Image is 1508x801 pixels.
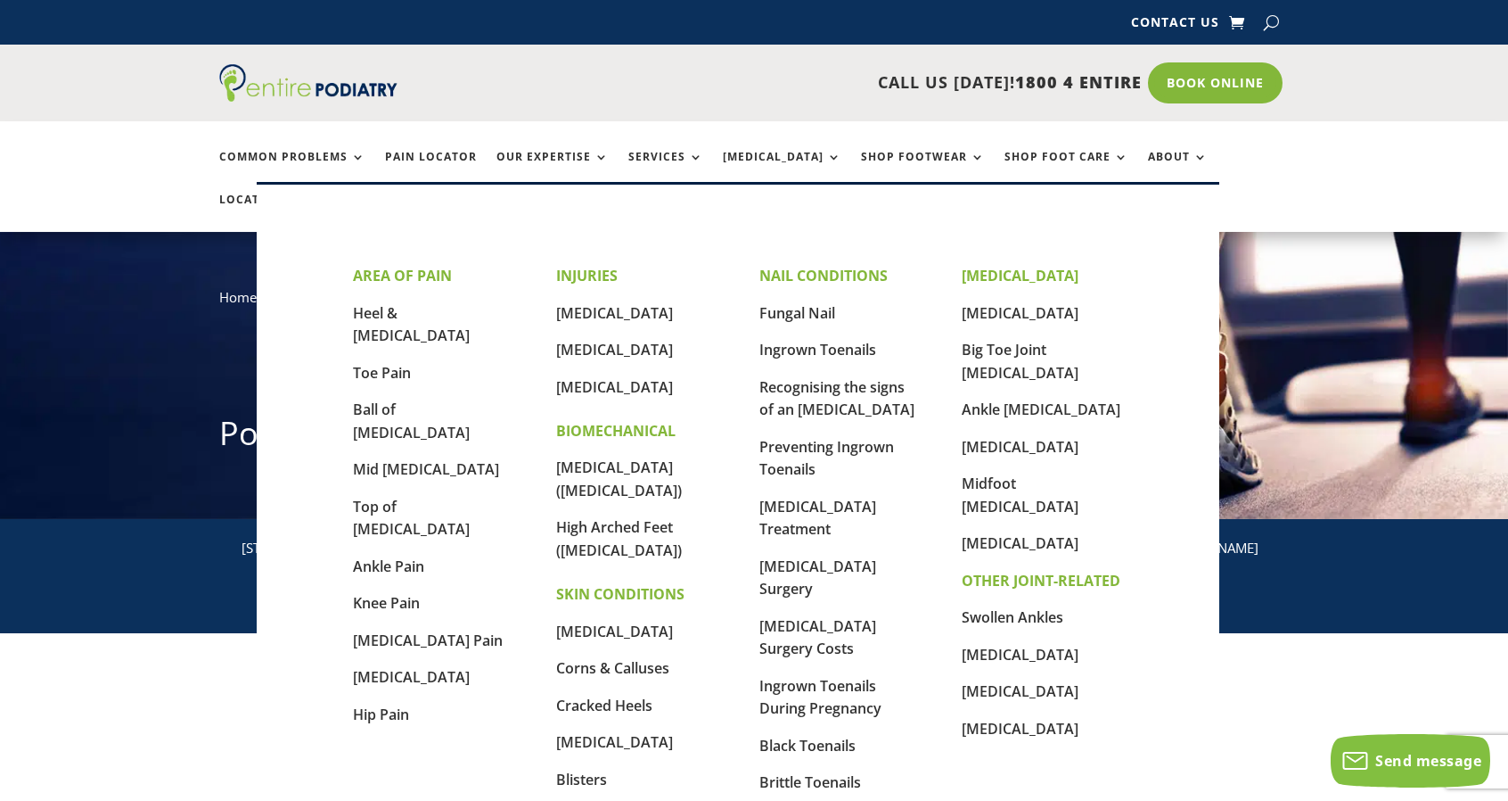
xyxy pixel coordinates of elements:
[1148,62,1283,103] a: Book Online
[353,705,409,724] a: Hip Pain
[353,400,470,442] a: Ball of [MEDICAL_DATA]
[556,421,676,441] strong: BIOMECHANICAL
[759,497,876,540] a: [MEDICAL_DATA] Treatment
[962,400,1120,419] a: Ankle [MEDICAL_DATA]
[556,584,684,604] strong: SKIN CONDITIONS
[759,616,876,659] a: [MEDICAL_DATA] Surgery Costs
[759,303,835,323] a: Fungal Nail
[861,151,985,189] a: Shop Footwear
[962,266,1078,285] strong: [MEDICAL_DATA]
[353,459,499,479] a: Mid [MEDICAL_DATA]
[723,151,841,189] a: [MEDICAL_DATA]
[628,151,703,189] a: Services
[759,557,876,599] a: [MEDICAL_DATA] Surgery
[353,266,452,285] strong: AREA OF PAIN
[219,411,1289,465] h1: Podiatrist [GEOGRAPHIC_DATA]
[219,64,397,102] img: logo (1)
[353,303,470,346] a: Heel & [MEDICAL_DATA]
[962,571,1120,590] strong: OTHER JOINT-RELATED
[556,696,652,715] a: Cracked Heels
[556,377,673,397] a: [MEDICAL_DATA]
[556,458,682,500] a: [MEDICAL_DATA] ([MEDICAL_DATA])
[353,363,411,383] a: Toe Pain
[1131,16,1219,36] a: Contact Us
[496,151,609,189] a: Our Expertise
[353,593,420,613] a: Knee Pain
[353,497,470,540] a: Top of [MEDICAL_DATA]
[219,87,397,105] a: Entire Podiatry
[1004,151,1128,189] a: Shop Foot Care
[466,71,1142,95] p: CALL US [DATE]!
[759,736,856,756] a: Black Toenails
[962,645,1078,665] a: [MEDICAL_DATA]
[759,676,881,719] a: Ingrown Toenails During Pregnancy
[1331,734,1490,788] button: Send message
[962,437,1078,457] a: [MEDICAL_DATA]
[1375,751,1481,771] span: Send message
[556,266,618,285] strong: INJURIES
[353,631,503,650] a: [MEDICAL_DATA] Pain
[962,681,1078,701] a: [MEDICAL_DATA]
[759,340,876,359] a: Ingrown Toenails
[556,303,673,323] a: [MEDICAL_DATA]
[556,658,669,678] a: Corns & Calluses
[219,285,1289,322] nav: breadcrumb
[962,533,1078,553] a: [MEDICAL_DATA]
[219,194,308,232] a: Locations
[962,340,1078,383] a: Big Toe Joint [MEDICAL_DATA]
[962,303,1078,323] a: [MEDICAL_DATA]
[962,607,1063,627] a: Swollen Ankles
[759,772,861,792] a: Brittle Toenails
[353,557,424,576] a: Ankle Pain
[759,437,894,480] a: Preventing Ingrown Toenails
[556,770,607,789] a: Blisters
[759,377,914,420] a: Recognising the signs of an [MEDICAL_DATA]
[556,340,673,359] a: [MEDICAL_DATA]
[353,667,470,687] a: [MEDICAL_DATA]
[242,537,471,560] p: [STREET_ADDRESS]
[556,732,673,752] a: [MEDICAL_DATA]
[219,151,365,189] a: Common Problems
[385,151,477,189] a: Pain Locator
[556,622,673,641] a: [MEDICAL_DATA]
[962,719,1078,739] a: [MEDICAL_DATA]
[219,288,257,306] a: Home
[556,517,682,560] a: High Arched Feet ([MEDICAL_DATA])
[1015,71,1142,93] span: 1800 4 ENTIRE
[1148,151,1208,189] a: About
[759,266,888,285] strong: NAIL CONDITIONS
[962,474,1078,516] a: Midfoot [MEDICAL_DATA]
